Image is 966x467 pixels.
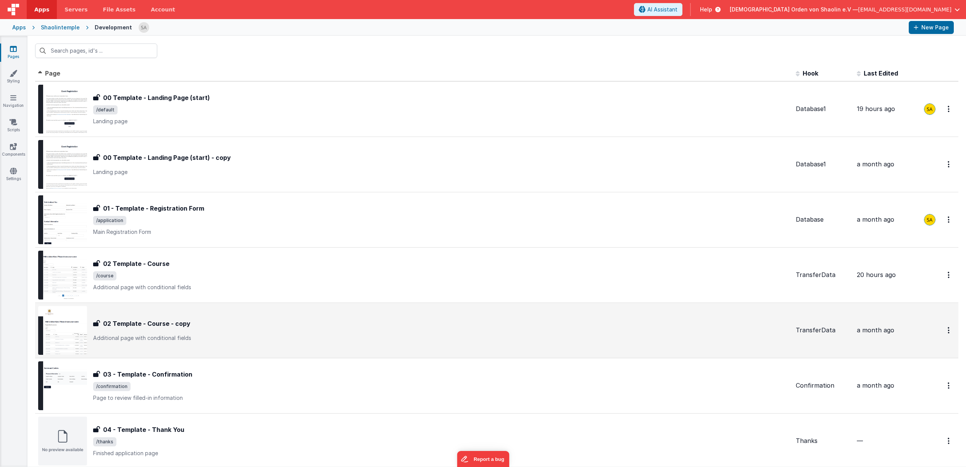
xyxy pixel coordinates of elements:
[943,101,955,117] button: Options
[34,6,49,13] span: Apps
[139,22,149,33] img: e3e1eaaa3c942e69edc95d4236ce57bf
[858,6,951,13] span: [EMAIL_ADDRESS][DOMAIN_NAME]
[730,6,858,13] span: [DEMOGRAPHIC_DATA] Orden von Shaolin e.V —
[796,271,851,279] div: TransferData
[93,449,790,457] p: Finished application page
[103,319,190,328] h3: 02 Template - Course - copy
[93,382,131,391] span: /confirmation
[65,6,87,13] span: Servers
[924,104,935,114] img: e3e1eaaa3c942e69edc95d4236ce57bf
[943,156,955,172] button: Options
[103,259,169,268] h3: 02 Template - Course
[41,24,80,31] div: Shaolintemple
[857,271,896,279] span: 20 hours ago
[93,118,790,125] p: Landing page
[796,215,851,224] div: Database
[457,451,509,467] iframe: Marker.io feedback button
[95,24,132,31] div: Development
[12,24,26,31] div: Apps
[93,271,116,280] span: /course
[943,267,955,283] button: Options
[647,6,677,13] span: AI Assistant
[943,322,955,338] button: Options
[93,334,790,342] p: Additional page with conditional fields
[796,326,851,335] div: TransferData
[924,214,935,225] img: e3e1eaaa3c942e69edc95d4236ce57bf
[796,381,851,390] div: Confirmation
[93,105,118,114] span: /default
[103,153,231,162] h3: 00 Template - Landing Page (start) - copy
[93,168,790,176] p: Landing page
[943,212,955,227] button: Options
[634,3,682,16] button: AI Assistant
[45,69,60,77] span: Page
[857,216,894,223] span: a month ago
[857,382,894,389] span: a month ago
[909,21,954,34] button: New Page
[93,283,790,291] p: Additional page with conditional fields
[864,69,898,77] span: Last Edited
[700,6,712,13] span: Help
[93,394,790,402] p: Page to review filled-in information
[93,437,116,446] span: /thanks
[943,378,955,393] button: Options
[730,6,960,13] button: [DEMOGRAPHIC_DATA] Orden von Shaolin e.V — [EMAIL_ADDRESS][DOMAIN_NAME]
[103,425,184,434] h3: 04 - Template - Thank You
[93,216,126,225] span: /application
[803,69,818,77] span: Hook
[796,160,851,169] div: Database1
[103,370,192,379] h3: 03 - Template - Confirmation
[857,105,895,113] span: 19 hours ago
[857,326,894,334] span: a month ago
[796,436,851,445] div: Thanks
[943,433,955,449] button: Options
[857,437,863,444] span: —
[103,204,204,213] h3: 01 - Template - Registration Form
[93,228,790,236] p: Main Registration Form
[857,160,894,168] span: a month ago
[35,43,157,58] input: Search pages, id's ...
[103,6,136,13] span: File Assets
[796,105,851,113] div: Database1
[103,93,210,102] h3: 00 Template - Landing Page (start)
